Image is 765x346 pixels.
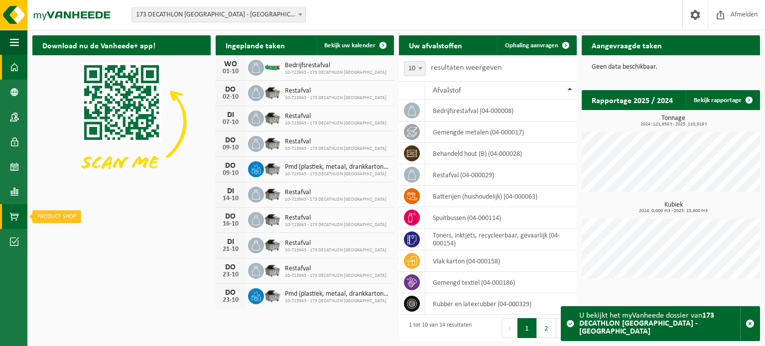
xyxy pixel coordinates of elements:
div: DI [221,111,241,119]
span: 10-723943 - 173 DECATHLON [GEOGRAPHIC_DATA] [285,120,386,126]
span: 2024: 0,000 m3 - 2025: 15,600 m3 [587,209,760,214]
div: 07-10 [221,119,241,126]
span: Restafval [285,138,386,146]
div: DO [221,136,241,144]
div: DI [221,187,241,195]
h2: Aangevraagde taken [582,35,672,55]
span: 2024: 121,650 t - 2025: 110,519 t [587,122,760,127]
td: gemengde metalen (04-000017) [425,121,577,143]
a: Bekijk uw kalender [316,35,393,55]
span: 10-723943 - 173 DECATHLON [GEOGRAPHIC_DATA] [285,298,389,304]
div: U bekijkt het myVanheede dossier van [579,307,740,341]
img: WB-5000-GAL-GY-04 [264,84,281,101]
td: bedrijfsrestafval (04-000008) [425,100,577,121]
strong: 173 DECATHLON [GEOGRAPHIC_DATA] - [GEOGRAPHIC_DATA] [579,312,714,336]
h2: Download nu de Vanheede+ app! [32,35,165,55]
span: Restafval [285,265,386,273]
td: batterijen (huishoudelijk) (04-000063) [425,186,577,207]
td: gemengd textiel (04-000186) [425,272,577,293]
div: DI [221,238,241,246]
div: 09-10 [221,170,241,177]
span: 10 [404,62,425,76]
span: 173 DECATHLON ANTWERPEN - ANTWERPEN [132,8,305,22]
td: spuitbussen (04-000114) [425,207,577,229]
div: DO [221,263,241,271]
td: vlak karton (04-000158) [425,250,577,272]
div: 23-10 [221,271,241,278]
span: 10-723943 - 173 DECATHLON [GEOGRAPHIC_DATA] [285,222,386,228]
span: 10-723943 - 173 DECATHLON [GEOGRAPHIC_DATA] [285,197,386,203]
a: Ophaling aanvragen [497,35,576,55]
button: 1 [517,318,537,338]
span: Bedrijfsrestafval [285,62,386,70]
img: WB-5000-GAL-GY-01 [264,160,281,177]
div: 16-10 [221,221,241,228]
img: WB-5000-GAL-GY-04 [264,211,281,228]
td: restafval (04-000029) [425,164,577,186]
button: Previous [502,318,517,338]
span: Restafval [285,239,386,247]
div: 02-10 [221,94,241,101]
button: Next [556,318,572,338]
div: DO [221,162,241,170]
div: 23-10 [221,297,241,304]
span: Pmd (plastiek, metaal, drankkartons) (bedrijven) [285,163,389,171]
h2: Rapportage 2025 / 2024 [582,90,683,110]
span: Bekijk uw kalender [324,42,376,49]
span: Restafval [285,113,386,120]
h2: Uw afvalstoffen [399,35,472,55]
span: Restafval [285,189,386,197]
span: Restafval [285,214,386,222]
span: 10-723943 - 173 DECATHLON [GEOGRAPHIC_DATA] [285,95,386,101]
div: 14-10 [221,195,241,202]
span: 10-723943 - 173 DECATHLON [GEOGRAPHIC_DATA] [285,70,386,76]
div: 01-10 [221,68,241,75]
span: 10-723943 - 173 DECATHLON [GEOGRAPHIC_DATA] [285,171,389,177]
img: HK-XC-10-GN-00 [264,62,281,71]
img: Download de VHEPlus App [32,55,211,189]
span: Afvalstof [433,87,461,95]
img: WB-5000-GAL-GY-01 [264,287,281,304]
span: Restafval [285,87,386,95]
span: 10 [404,61,426,76]
div: DO [221,289,241,297]
img: WB-5000-GAL-GY-04 [264,261,281,278]
span: Ophaling aanvragen [505,42,558,49]
td: behandeld hout (B) (04-000028) [425,143,577,164]
img: WB-5000-GAL-GY-04 [264,185,281,202]
a: Bekijk rapportage [686,90,759,110]
span: 10-723943 - 173 DECATHLON [GEOGRAPHIC_DATA] [285,247,386,253]
td: toners, inktjets, recycleerbaar, gevaarlijk (04-000154) [425,229,577,250]
p: Geen data beschikbaar. [592,64,750,71]
button: 2 [537,318,556,338]
h3: Kubiek [587,202,760,214]
img: WB-5000-GAL-GY-04 [264,109,281,126]
span: 10-723943 - 173 DECATHLON [GEOGRAPHIC_DATA] [285,146,386,152]
div: WO [221,60,241,68]
span: Pmd (plastiek, metaal, drankkartons) (bedrijven) [285,290,389,298]
h3: Tonnage [587,115,760,127]
div: 21-10 [221,246,241,253]
div: DO [221,86,241,94]
td: rubber en latexrubber (04-000329) [425,293,577,315]
span: 173 DECATHLON ANTWERPEN - ANTWERPEN [131,7,306,22]
img: WB-5000-GAL-GY-04 [264,236,281,253]
h2: Ingeplande taken [216,35,295,55]
span: 10-723943 - 173 DECATHLON [GEOGRAPHIC_DATA] [285,273,386,279]
div: DO [221,213,241,221]
div: 09-10 [221,144,241,151]
div: 1 tot 10 van 14 resultaten [404,317,472,339]
img: WB-5000-GAL-GY-04 [264,134,281,151]
label: resultaten weergeven [431,64,502,72]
